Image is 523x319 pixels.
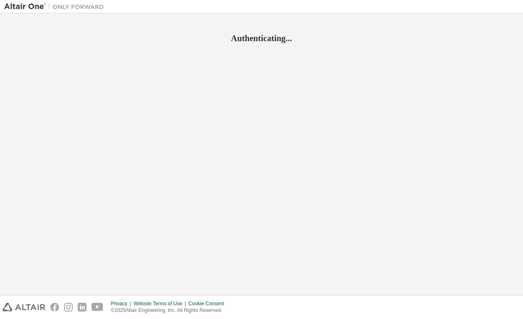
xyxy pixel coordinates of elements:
div: Website Terms of Use [133,300,188,307]
img: facebook.svg [50,303,59,312]
img: instagram.svg [64,303,73,312]
div: Cookie Consent [188,300,229,307]
div: Privacy [111,300,133,307]
img: youtube.svg [91,303,104,312]
img: Altair One [4,2,108,11]
img: altair_logo.svg [2,303,45,312]
p: © 2025 Altair Engineering, Inc. All Rights Reserved. [111,307,229,314]
img: linkedin.svg [78,303,86,312]
h2: Authenticating... [4,33,519,44]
